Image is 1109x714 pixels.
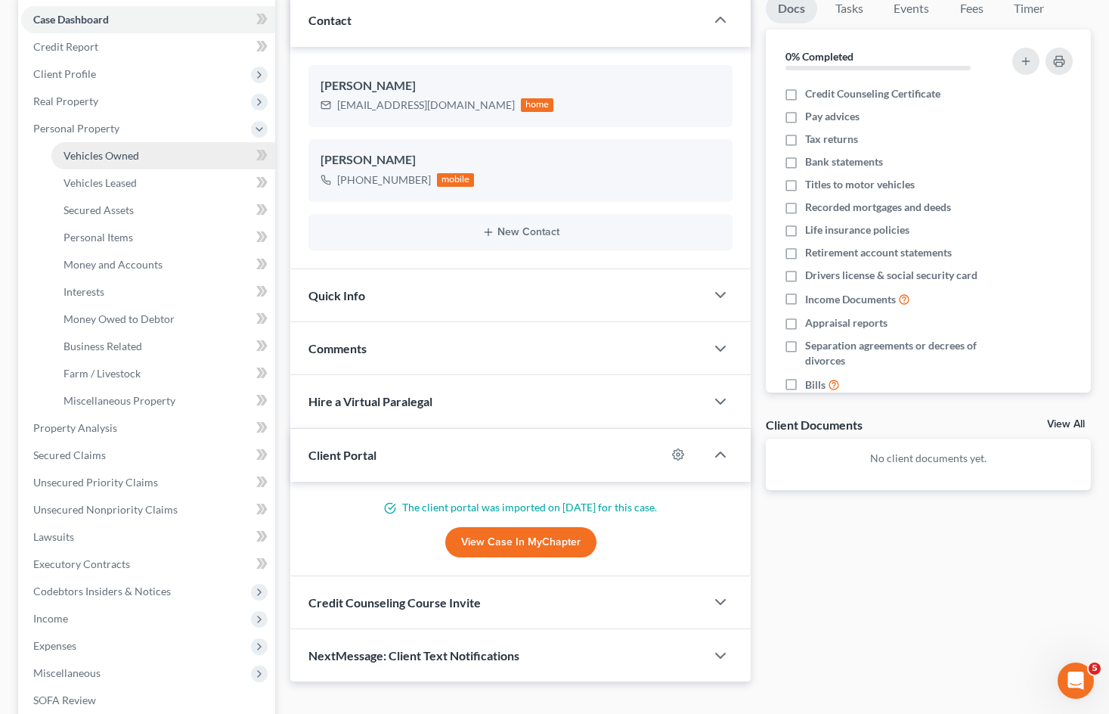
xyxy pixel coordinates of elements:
span: Income Documents [805,292,896,307]
span: Life insurance policies [805,222,909,237]
span: Titles to motor vehicles [805,177,915,192]
span: Executory Contracts [33,557,130,570]
span: Money Owed to Debtor [64,312,175,325]
span: Expenses [33,639,76,652]
a: View All [1047,419,1085,430]
a: Personal Items [51,224,275,251]
span: Vehicles Leased [64,176,137,189]
div: Client Documents [766,417,863,433]
span: Income [33,612,68,625]
a: Secured Assets [51,197,275,224]
span: Bank statements [805,154,883,169]
span: Personal Property [33,122,119,135]
a: Unsecured Priority Claims [21,469,275,496]
a: SOFA Review [21,687,275,714]
span: SOFA Review [33,694,96,706]
span: Secured Claims [33,449,106,461]
div: [PERSON_NAME] [321,77,721,95]
a: Lawsuits [21,523,275,551]
span: Money and Accounts [64,258,163,271]
span: Secured Assets [64,203,134,216]
span: Quick Info [308,288,365,303]
span: Interests [64,285,104,298]
span: Business Related [64,340,142,352]
span: Credit Counseling Course Invite [308,595,481,610]
span: Vehicles Owned [64,149,139,162]
span: Hire a Virtual Paralegal [308,394,432,408]
span: Drivers license & social security card [805,268,977,283]
span: NextMessage: Client Text Notifications [308,648,519,663]
div: home [521,98,554,112]
span: Codebtors Insiders & Notices [33,585,171,598]
a: Executory Contracts [21,551,275,578]
span: Retirement account statements [805,245,952,260]
span: Credit Counseling Certificate [805,86,940,101]
a: Vehicles Leased [51,169,275,197]
a: Case Dashboard [21,6,275,33]
span: Client Profile [33,67,96,80]
a: Property Analysis [21,414,275,442]
p: The client portal was imported on [DATE] for this case. [308,500,733,515]
span: Comments [308,341,367,355]
a: Farm / Livestock [51,360,275,387]
span: Credit Report [33,40,98,53]
span: Separation agreements or decrees of divorces [805,338,996,368]
span: Lawsuits [33,530,74,543]
span: Unsecured Nonpriority Claims [33,503,178,516]
span: Tax returns [805,132,858,147]
a: Miscellaneous Property [51,387,275,414]
div: [EMAIL_ADDRESS][DOMAIN_NAME] [337,98,515,113]
a: Vehicles Owned [51,142,275,169]
span: Recorded mortgages and deeds [805,200,951,215]
span: 5 [1089,663,1101,675]
span: Contact [308,13,352,27]
span: Farm / Livestock [64,367,141,380]
p: No client documents yet. [778,451,1079,466]
span: Miscellaneous Property [64,394,175,407]
iframe: Intercom live chat [1058,663,1094,699]
div: mobile [437,173,475,187]
span: Client Portal [308,448,376,462]
span: Case Dashboard [33,13,109,26]
a: Secured Claims [21,442,275,469]
span: Miscellaneous [33,666,101,679]
a: Credit Report [21,33,275,61]
a: Money and Accounts [51,251,275,278]
span: Unsecured Priority Claims [33,476,158,489]
span: Personal Items [64,231,133,244]
a: Unsecured Nonpriority Claims [21,496,275,523]
a: Interests [51,278,275,306]
a: View Case in MyChapter [445,527,596,557]
span: Appraisal reports [805,315,888,331]
span: Real Property [33,95,98,107]
span: Bills [805,377,826,393]
span: Property Analysis [33,421,117,434]
div: [PHONE_NUMBER] [337,172,431,188]
button: New Contact [321,226,721,238]
span: Pay advices [805,109,860,124]
strong: 0% Completed [785,50,853,63]
a: Business Related [51,333,275,360]
a: Money Owed to Debtor [51,306,275,333]
div: [PERSON_NAME] [321,151,721,169]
